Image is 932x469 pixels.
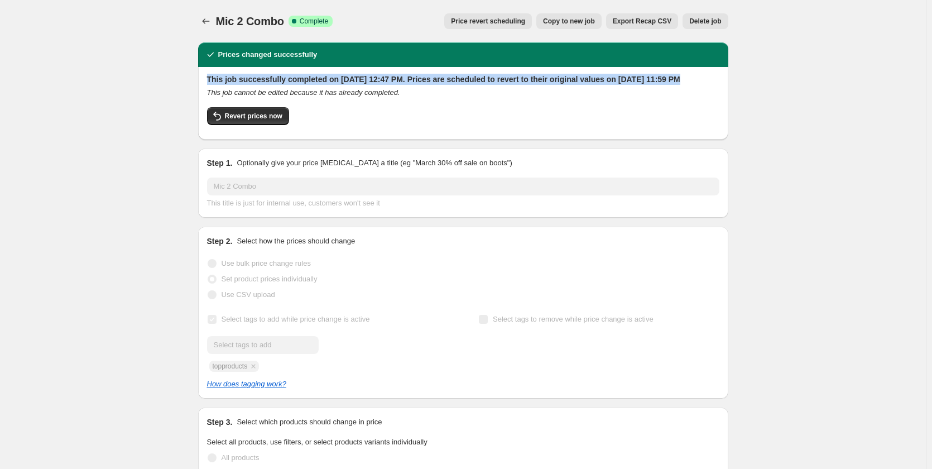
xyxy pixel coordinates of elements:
h2: Step 1. [207,157,233,169]
button: Price change jobs [198,13,214,29]
p: Select which products should change in price [237,417,382,428]
span: Mic 2 Combo [216,15,284,27]
span: This title is just for internal use, customers won't see it [207,199,380,207]
button: Price revert scheduling [444,13,532,29]
h2: Step 2. [207,236,233,247]
span: Use bulk price change rules [222,259,311,267]
button: Copy to new job [536,13,602,29]
button: Delete job [683,13,728,29]
i: This job cannot be edited because it has already completed. [207,88,400,97]
h2: Step 3. [207,417,233,428]
span: All products [222,453,260,462]
span: Revert prices now [225,112,282,121]
span: Select tags to remove while price change is active [493,315,654,323]
span: Copy to new job [543,17,595,26]
input: 30% off holiday sale [207,178,719,195]
h2: Prices changed successfully [218,49,318,60]
span: Export Recap CSV [613,17,671,26]
h2: This job successfully completed on [DATE] 12:47 PM. Prices are scheduled to revert to their origi... [207,74,719,85]
span: Select tags to add while price change is active [222,315,370,323]
span: Price revert scheduling [451,17,525,26]
span: Delete job [689,17,721,26]
span: Complete [300,17,328,26]
button: Revert prices now [207,107,289,125]
a: How does tagging work? [207,380,286,388]
span: Use CSV upload [222,290,275,299]
span: Set product prices individually [222,275,318,283]
span: Select all products, use filters, or select products variants individually [207,438,427,446]
input: Select tags to add [207,336,319,354]
button: Export Recap CSV [606,13,678,29]
p: Select how the prices should change [237,236,355,247]
p: Optionally give your price [MEDICAL_DATA] a title (eg "March 30% off sale on boots") [237,157,512,169]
